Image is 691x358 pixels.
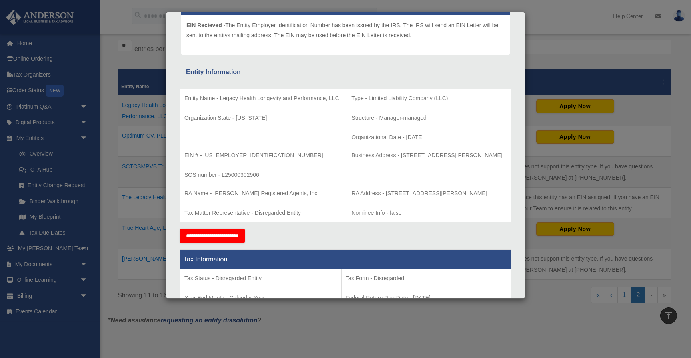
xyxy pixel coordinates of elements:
p: Business Address - [STREET_ADDRESS][PERSON_NAME] [351,150,507,160]
p: Structure - Manager-managed [351,113,507,123]
span: EIN Recieved - [186,22,225,28]
p: Tax Status - Disregarded Entity [184,273,337,283]
p: Federal Return Due Date - [DATE] [345,293,507,303]
p: Type - Limited Liability Company (LLC) [351,93,507,103]
p: Organizational Date - [DATE] [351,133,507,142]
p: SOS number - L25000302906 [184,170,343,180]
td: Tax Period Type - Calendar Year [180,269,342,328]
p: Organization State - [US_STATE] [184,113,343,123]
p: Tax Form - Disregarded [345,273,507,283]
p: Entity Name - Legacy Health Longevity and Performance, LLC [184,93,343,103]
p: The Entity Employer Identification Number has been issued by the IRS. The IRS will send an EIN Le... [186,20,505,40]
p: Tax Matter Representative - Disregarded Entity [184,208,343,218]
p: RA Address - [STREET_ADDRESS][PERSON_NAME] [351,188,507,198]
p: RA Name - [PERSON_NAME] Registered Agents, Inc. [184,188,343,198]
p: Year End Month - Calendar Year [184,293,337,303]
div: Entity Information [186,67,505,78]
p: EIN # - [US_EMPLOYER_IDENTIFICATION_NUMBER] [184,150,343,160]
th: Tax Information [180,250,511,269]
p: Nominee Info - false [351,208,507,218]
